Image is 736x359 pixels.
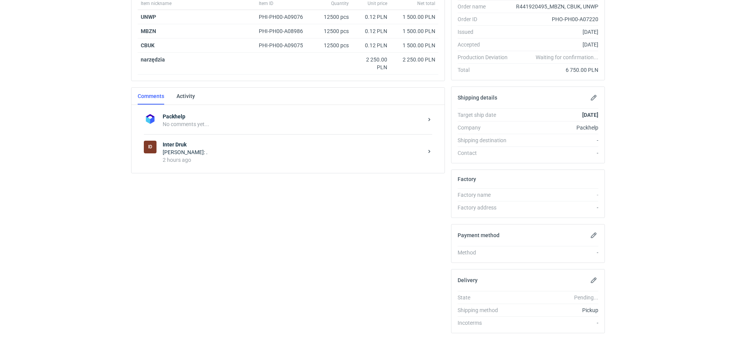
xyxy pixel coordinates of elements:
a: Comments [138,88,164,105]
div: [DATE] [514,41,598,48]
div: Shipping method [458,306,514,314]
div: - [514,319,598,327]
div: PHO-PH00-A07220 [514,15,598,23]
div: Company [458,124,514,131]
div: Accepted [458,41,514,48]
div: Shipping destination [458,136,514,144]
div: 0.12 PLN [355,27,387,35]
div: 2 250.00 PLN [355,56,387,71]
strong: Inter Druk [163,141,423,148]
div: - [514,191,598,199]
a: CBUK [141,42,155,48]
h2: Shipping details [458,95,497,101]
div: PHI-PH00-A08986 [259,27,310,35]
div: Factory address [458,204,514,211]
span: Net total [417,0,435,7]
strong: Packhelp [163,113,423,120]
span: Quantity [331,0,349,7]
figcaption: ID [144,141,157,153]
a: UNWP [141,14,156,20]
img: Packhelp [144,113,157,125]
strong: [DATE] [582,112,598,118]
div: Packhelp [514,124,598,131]
button: Edit shipping details [589,93,598,102]
div: Inter Druk [144,141,157,153]
strong: narzędzia [141,57,165,63]
div: PHI-PH00-A09075 [259,42,310,49]
div: 0.12 PLN [355,42,387,49]
div: [PERSON_NAME]: . [163,148,423,156]
div: 2 250.00 PLN [393,56,435,63]
em: Waiting for confirmation... [536,53,598,61]
div: No comments yet... [163,120,423,128]
button: Edit delivery details [589,276,598,285]
div: - [514,149,598,157]
h2: Factory [458,176,476,182]
div: Incoterms [458,319,514,327]
button: Edit payment method [589,231,598,240]
div: Order name [458,3,514,10]
div: Pickup [514,306,598,314]
div: State [458,294,514,301]
div: Factory name [458,191,514,199]
div: 0.12 PLN [355,13,387,21]
div: 2 hours ago [163,156,423,164]
div: [DATE] [514,28,598,36]
div: Issued [458,28,514,36]
div: Method [458,249,514,256]
div: Contact [458,149,514,157]
div: 1 500.00 PLN [393,13,435,21]
span: Item ID [259,0,273,7]
div: 12500 pcs [313,38,352,53]
div: 1 500.00 PLN [393,42,435,49]
div: R441920495_MBZN, CBUK, UNWP [514,3,598,10]
a: MBZN [141,28,156,34]
h2: Delivery [458,277,478,283]
div: Target ship date [458,111,514,119]
div: 12500 pcs [313,24,352,38]
div: - [514,136,598,144]
a: Activity [177,88,195,105]
div: Total [458,66,514,74]
h2: Payment method [458,232,500,238]
span: Item nickname [141,0,172,7]
div: PHI-PH00-A09076 [259,13,310,21]
div: Order ID [458,15,514,23]
div: Production Deviation [458,53,514,61]
div: 6 750.00 PLN [514,66,598,74]
div: 1 500.00 PLN [393,27,435,35]
div: - [514,204,598,211]
span: Unit price [368,0,387,7]
em: Pending... [574,294,598,301]
div: 12500 pcs [313,10,352,24]
div: - [514,249,598,256]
